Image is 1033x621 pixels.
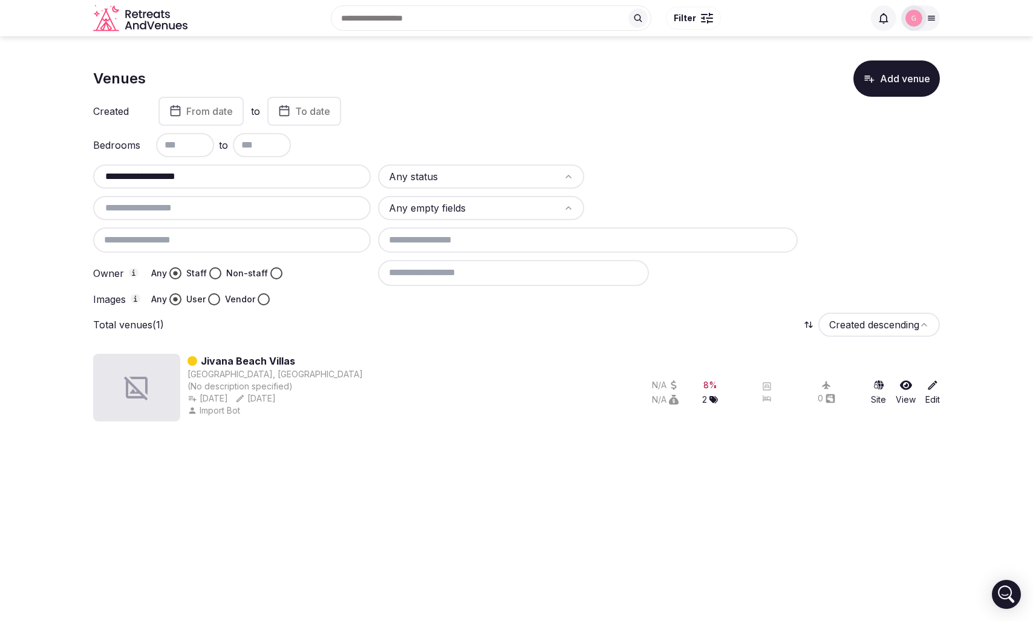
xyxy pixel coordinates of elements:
button: 2 [702,394,718,406]
button: Images [131,294,140,304]
label: Owner [93,268,142,279]
button: [DATE] [187,392,228,405]
button: Add venue [853,60,940,97]
div: 8 % [703,379,717,391]
svg: Retreats and Venues company logo [93,5,190,32]
label: Vendor [225,293,255,305]
button: To date [267,97,341,126]
label: Images [93,294,142,305]
label: User [186,293,206,305]
h1: Venues [93,68,146,89]
span: To date [295,105,330,117]
label: Any [151,267,167,279]
a: Edit [925,379,940,406]
button: From date [158,97,244,126]
a: Visit the homepage [93,5,190,32]
a: View [896,379,916,406]
span: Filter [674,12,696,24]
button: Import Bot [187,405,243,417]
span: to [219,138,228,152]
p: Total venues (1) [93,318,164,331]
button: Owner [129,268,138,278]
a: Site [871,379,886,406]
div: Open Intercom Messenger [992,580,1021,609]
img: Glen Hayes [905,10,922,27]
label: Non-staff [226,267,268,279]
button: N/A [652,394,679,406]
button: 8% [703,379,717,391]
div: (No description specified) [187,380,363,392]
label: Any [151,293,167,305]
span: From date [186,105,233,117]
button: N/A [652,379,679,391]
label: Created [93,106,142,116]
button: [DATE] [235,392,276,405]
button: 0 [818,392,835,405]
label: Bedrooms [93,140,142,150]
label: to [251,105,260,118]
button: [GEOGRAPHIC_DATA], [GEOGRAPHIC_DATA] [187,368,363,380]
button: Filter [666,7,721,30]
label: Staff [186,267,207,279]
a: Jivana Beach Villas [201,354,295,368]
